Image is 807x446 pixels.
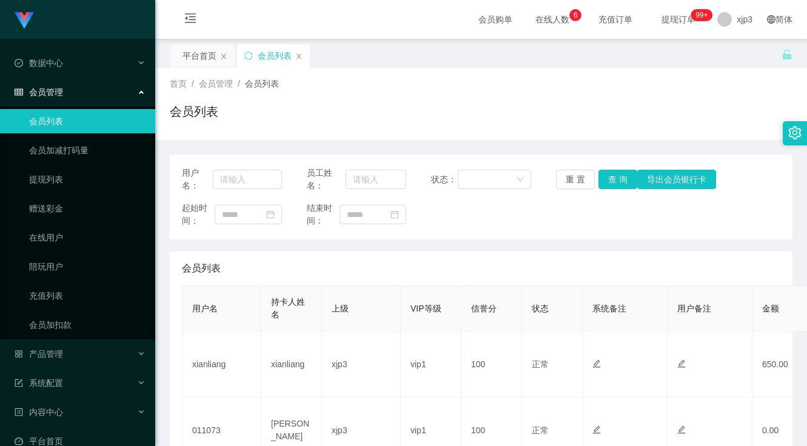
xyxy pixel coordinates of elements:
[677,359,686,368] i: 图标: edit
[15,378,63,388] span: 系统配置
[192,79,194,88] span: /
[529,15,575,24] span: 在线人数
[788,126,802,139] i: 图标: setting
[15,350,23,358] i: 图标: appstore-o
[592,425,601,434] i: 图标: edit
[322,331,401,398] td: xjp3
[767,15,775,24] i: 图标: global
[532,359,549,369] span: 正常
[410,304,441,313] span: VIP等级
[29,255,146,279] a: 陪玩用户
[29,225,146,250] a: 在线用户
[431,173,458,186] span: 状态：
[170,79,187,88] span: 首页
[592,359,601,368] i: 图标: edit
[15,59,23,67] i: 图标: check-circle-o
[332,304,349,313] span: 上级
[471,304,497,313] span: 信誉分
[307,167,346,192] span: 员工姓名：
[213,170,282,189] input: 请输入
[15,88,23,96] i: 图标: table
[266,210,275,219] i: 图标: calendar
[170,102,218,121] h1: 会员列表
[762,304,779,313] span: 金额
[517,176,524,184] i: 图标: down
[29,196,146,221] a: 赠送彩金
[569,9,581,21] sup: 6
[15,349,63,359] span: 产品管理
[677,304,711,313] span: 用户备注
[238,79,240,88] span: /
[271,297,305,319] span: 持卡人姓名
[182,167,213,192] span: 用户名：
[532,425,549,435] span: 正常
[261,331,322,398] td: xianliang
[29,138,146,162] a: 会员加减打码量
[677,425,686,434] i: 图标: edit
[655,15,702,24] span: 提现订单
[390,210,399,219] i: 图标: calendar
[691,9,712,21] sup: 231
[461,331,522,398] td: 100
[592,304,626,313] span: 系统备注
[15,407,63,417] span: 内容中心
[182,44,216,67] div: 平台首页
[244,52,253,60] i: 图标: sync
[401,331,461,398] td: vip1
[556,170,595,189] button: 重 置
[182,331,261,398] td: xianliang
[29,284,146,308] a: 充值列表
[29,109,146,133] a: 会员列表
[15,12,34,29] img: logo.9652507e.png
[258,44,292,67] div: 会员列表
[532,304,549,313] span: 状态
[182,202,215,227] span: 起始时间：
[245,79,279,88] span: 会员列表
[592,15,638,24] span: 充值订单
[15,58,63,68] span: 数据中心
[307,202,340,227] span: 结束时间：
[15,379,23,387] i: 图标: form
[170,1,211,39] i: 图标: menu-fold
[346,170,406,189] input: 请输入
[295,53,303,60] i: 图标: close
[15,87,63,97] span: 会员管理
[598,170,637,189] button: 查 询
[29,167,146,191] a: 提现列表
[637,170,716,189] button: 导出会员银行卡
[199,79,233,88] span: 会员管理
[220,53,227,60] i: 图标: close
[574,9,578,21] p: 6
[15,408,23,416] i: 图标: profile
[182,261,221,276] span: 会员列表
[29,313,146,337] a: 会员加扣款
[192,304,218,313] span: 用户名
[782,49,792,60] i: 图标: unlock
